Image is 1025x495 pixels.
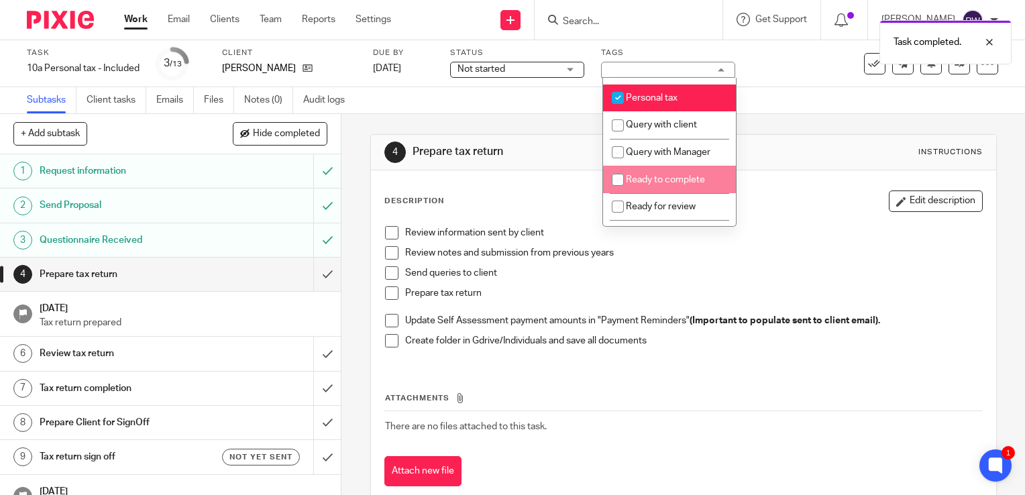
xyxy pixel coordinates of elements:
span: Query with Manager [626,148,710,157]
div: 7 [13,379,32,398]
div: 4 [384,142,406,163]
div: 6 [13,344,32,363]
strong: (Important to populate sent to client email). [690,316,880,325]
div: 1 [1002,446,1015,459]
p: Review information sent by client [405,226,982,239]
h1: Prepare tax return [40,264,213,284]
button: Attach new file [384,456,462,486]
p: [PERSON_NAME] [222,62,296,75]
div: 10a Personal tax - Included [27,62,140,75]
h1: Request information [40,161,213,181]
span: Query with client [626,120,697,129]
p: Create folder in Gdrive/Individuals and save all documents [405,334,982,347]
a: Clients [210,13,239,26]
div: 9 [13,447,32,466]
h1: Prepare Client for SignOff [40,412,213,433]
p: Prepare tax return [405,286,982,300]
a: Reports [302,13,335,26]
h1: Tax return completion [40,378,213,398]
a: Subtasks [27,87,76,113]
p: Update Self Assessment payment amounts in "Payment Reminders" [405,314,982,327]
div: 3 [13,231,32,250]
p: Send queries to client [405,266,982,280]
label: Status [450,48,584,58]
div: 4 [13,265,32,284]
p: Tax return prepared [40,316,328,329]
div: Instructions [918,147,983,158]
p: Review notes and submission from previous years [405,246,982,260]
span: Attachments [385,394,449,402]
h1: Review tax return [40,343,213,364]
a: Emails [156,87,194,113]
span: Personal tax [626,93,678,103]
div: 3 [164,56,182,71]
h1: Prepare tax return [413,145,712,159]
img: Pixie [27,11,94,29]
a: Work [124,13,148,26]
img: svg%3E [962,9,983,31]
button: Edit description [889,190,983,212]
button: Hide completed [233,122,327,145]
h1: Tax return sign off [40,447,213,467]
h1: Questionnaire Received [40,230,213,250]
span: Ready for review [626,202,696,211]
a: Client tasks [87,87,146,113]
span: [DATE] [373,64,401,73]
a: Settings [356,13,391,26]
span: Ready to complete [626,175,705,184]
h1: Send Proposal [40,195,213,215]
a: Notes (0) [244,87,293,113]
a: Audit logs [303,87,355,113]
label: Task [27,48,140,58]
a: Files [204,87,234,113]
label: Due by [373,48,433,58]
span: Not started [457,64,505,74]
span: Not yet sent [229,451,292,463]
a: Team [260,13,282,26]
button: + Add subtask [13,122,87,145]
label: Client [222,48,356,58]
span: Hide completed [253,129,320,140]
small: /13 [170,60,182,68]
p: Task completed. [894,36,961,49]
h1: [DATE] [40,298,328,315]
a: Email [168,13,190,26]
p: Description [384,196,444,207]
div: 2 [13,197,32,215]
div: 8 [13,413,32,432]
span: There are no files attached to this task. [385,422,547,431]
div: 1 [13,162,32,180]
